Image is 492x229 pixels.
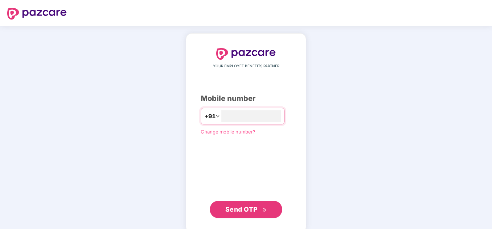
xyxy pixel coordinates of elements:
img: logo [216,48,276,60]
span: double-right [262,208,267,212]
button: Send OTPdouble-right [210,201,282,218]
span: Send OTP [225,205,258,213]
a: Change mobile number? [201,129,255,135]
span: YOUR EMPLOYEE BENEFITS PARTNER [213,63,279,69]
span: +91 [205,112,216,121]
span: down [216,114,220,118]
div: Mobile number [201,93,291,104]
img: logo [7,8,67,20]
